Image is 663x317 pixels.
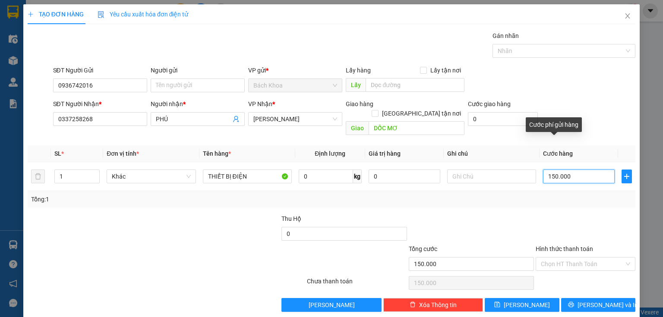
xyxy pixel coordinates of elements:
span: Lấy tận nơi [427,66,464,75]
span: close [624,13,631,19]
span: [PERSON_NAME] và In [578,300,638,310]
span: VP Nhận [248,100,272,107]
span: Gia Kiệm [253,113,337,126]
img: icon [98,11,104,18]
button: [PERSON_NAME] [281,298,381,312]
span: Gửi: [7,8,21,17]
div: HÀ [7,18,68,28]
input: 0 [369,169,440,183]
span: Khác [112,170,190,183]
span: user-add [233,116,240,122]
span: Giá trị hàng [369,150,401,157]
span: Thu Hộ [281,215,301,222]
span: Định lượng [315,150,345,157]
span: Bách Khoa [253,79,337,92]
input: VD: Bàn, Ghế [203,169,292,183]
span: save [494,301,500,308]
div: Cước phí gửi hàng [526,117,582,132]
span: [PERSON_NAME] [504,300,550,310]
div: SƯ CÔ [PERSON_NAME] [74,27,143,47]
span: XUÂN BẮC [74,60,121,90]
span: Giao hàng [346,100,373,107]
input: Dọc đường [369,121,464,135]
input: Cước giao hàng [468,112,538,126]
label: Hình thức thanh toán [536,245,593,252]
span: Yêu cầu xuất hóa đơn điện tử [98,11,189,18]
div: Người gửi [151,66,245,75]
span: delete [410,301,416,308]
div: 0903651118 [7,28,68,40]
span: [PERSON_NAME] [309,300,355,310]
div: SĐT Người Gửi [53,66,147,75]
button: Close [616,4,640,28]
span: Tổng cước [409,245,437,252]
input: Ghi Chú [447,169,536,183]
span: DĐ: [74,64,86,73]
span: SL [54,150,61,157]
div: Bách Khoa [7,7,68,18]
span: TẠO ĐƠN HÀNG [28,11,84,18]
span: Lấy hàng [346,67,371,74]
span: Cước hàng [543,150,573,157]
span: plus [622,173,631,180]
span: Nhận: [74,7,95,16]
div: VP gửi [248,66,342,75]
button: deleteXóa Thông tin [383,298,483,312]
div: SĐT Người Nhận [53,99,147,109]
button: plus [622,169,632,183]
span: Đơn vị tính [107,150,139,157]
div: Tổng: 1 [31,195,256,204]
span: plus [28,11,34,17]
span: kg [353,169,362,183]
button: printer[PERSON_NAME] và In [561,298,636,312]
label: Gán nhãn [493,32,519,39]
span: Lấy [346,78,366,92]
span: [GEOGRAPHIC_DATA] tận nơi [379,109,464,118]
div: Chưa thanh toán [306,276,407,292]
div: 0397842218 [74,47,143,60]
button: save[PERSON_NAME] [485,298,559,312]
th: Ghi chú [444,145,540,162]
span: Xóa Thông tin [419,300,457,310]
div: [PERSON_NAME] [74,7,143,27]
button: delete [31,169,45,183]
span: printer [568,301,574,308]
input: Dọc đường [366,78,464,92]
label: Cước giao hàng [468,100,511,107]
span: Tên hàng [203,150,231,157]
div: Người nhận [151,99,245,109]
span: Giao [346,121,369,135]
